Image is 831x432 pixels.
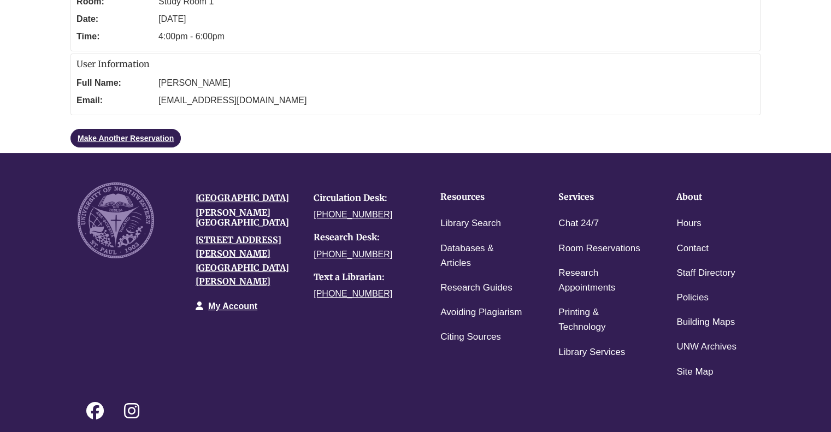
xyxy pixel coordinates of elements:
a: Make Another Reservation [70,129,181,147]
a: [PHONE_NUMBER] [314,210,392,219]
a: UNW Archives [676,339,736,355]
h2: User Information [76,60,755,69]
a: Avoiding Plagiarism [440,305,522,321]
dd: [EMAIL_ADDRESS][DOMAIN_NAME] [158,92,755,109]
dt: Time: [76,28,153,45]
a: Databases & Articles [440,241,524,271]
h4: Resources [440,192,524,202]
a: Printing & Technology [558,305,643,335]
h4: Services [558,192,643,202]
dd: 4:00pm - 6:00pm [158,28,755,45]
a: Library Services [558,345,625,360]
a: [STREET_ADDRESS][PERSON_NAME][GEOGRAPHIC_DATA][PERSON_NAME] [196,234,289,287]
a: Citing Sources [440,329,501,345]
dt: Full Name: [76,74,153,92]
a: Staff Directory [676,265,735,281]
h4: Research Desk: [314,233,415,242]
a: [GEOGRAPHIC_DATA] [196,192,289,203]
a: Site Map [676,364,713,380]
a: Library Search [440,216,501,232]
a: Chat 24/7 [558,216,599,232]
dd: [PERSON_NAME] [158,74,755,92]
h4: Text a Librarian: [314,273,415,282]
a: Room Reservations [558,241,640,257]
i: Follow on Facebook [86,402,104,419]
a: Hours [676,216,701,232]
a: Research Guides [440,280,512,296]
h4: Circulation Desk: [314,193,415,203]
a: Building Maps [676,315,735,330]
h4: About [676,192,761,202]
img: UNW seal [78,182,154,259]
a: Policies [676,290,709,306]
dt: Date: [76,10,153,28]
a: Contact [676,241,709,257]
a: [PHONE_NUMBER] [314,289,392,298]
dd: [DATE] [158,10,755,28]
i: Follow on Instagram [124,402,139,419]
a: My Account [208,301,257,311]
h4: [PERSON_NAME][GEOGRAPHIC_DATA] [196,208,297,227]
a: [PHONE_NUMBER] [314,250,392,259]
a: Research Appointments [558,265,643,296]
dt: Email: [76,92,153,109]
